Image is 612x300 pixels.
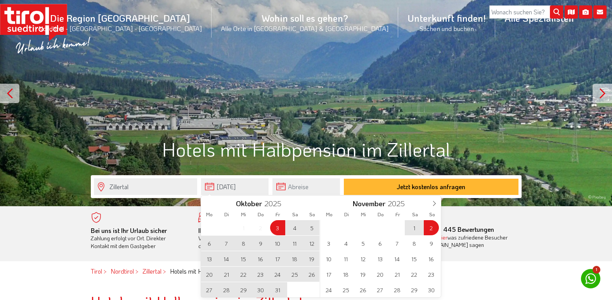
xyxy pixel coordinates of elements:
[236,200,262,207] span: Oktober
[253,282,268,297] span: Oktober 30, 2025
[202,251,217,266] span: Oktober 13, 2025
[253,267,268,282] span: Oktober 23, 2025
[236,267,251,282] span: Oktober 22, 2025
[424,220,439,235] span: November 2, 2025
[398,3,495,41] a: Unterkunft finden!Suchen und buchen
[252,212,269,217] span: Do
[593,5,607,19] i: Kontakt
[94,178,197,195] input: Wo soll's hingehen?
[253,220,268,235] span: Oktober 2, 2025
[286,212,303,217] span: Sa
[142,267,161,275] a: Zillertal
[235,212,252,217] span: Mi
[355,267,371,282] span: November 19, 2025
[198,226,279,234] b: Ihr Traumurlaub beginnt hier!
[407,24,486,33] small: Suchen und buchen
[489,5,563,19] input: Wonach suchen Sie?
[373,282,388,297] span: November 27, 2025
[91,138,522,160] h1: Hotels mit Halbpension im Zillertal
[344,179,518,195] button: Jetzt kostenlos anfragen
[202,236,217,251] span: Oktober 6, 2025
[253,236,268,251] span: Oktober 9, 2025
[355,282,371,297] span: November 26, 2025
[321,267,336,282] span: November 17, 2025
[581,269,600,288] a: 1
[212,3,398,41] a: Wohin soll es gehen?Alle Orte in [GEOGRAPHIC_DATA] & [GEOGRAPHIC_DATA]
[287,236,302,251] span: Oktober 11, 2025
[406,212,423,217] span: Sa
[390,282,405,297] span: November 28, 2025
[221,24,389,33] small: Alle Orte in [GEOGRAPHIC_DATA] & [GEOGRAPHIC_DATA]
[390,236,405,251] span: November 7, 2025
[495,3,583,33] a: Alle Spezialisten
[202,267,217,282] span: Oktober 20, 2025
[579,5,592,19] i: Fotogalerie
[219,251,234,266] span: Oktober 14, 2025
[321,212,338,217] span: Mo
[269,212,286,217] span: Fr
[407,236,422,251] span: November 8, 2025
[407,282,422,297] span: November 29, 2025
[338,236,354,251] span: November 4, 2025
[414,234,510,249] div: was zufriedene Besucher über [DOMAIN_NAME] sagen
[407,220,422,235] span: November 1, 2025
[270,267,285,282] span: Oktober 24, 2025
[423,212,440,217] span: So
[111,267,134,275] a: Nordtirol
[385,198,411,208] input: Year
[287,267,302,282] span: Oktober 25, 2025
[287,220,302,235] span: Oktober 4, 2025
[373,251,388,266] span: November 13, 2025
[390,267,405,282] span: November 21, 2025
[390,251,405,266] span: November 14, 2025
[91,226,167,234] b: Bei uns ist Ihr Urlaub sicher
[389,212,406,217] span: Fr
[236,282,251,297] span: Oktober 29, 2025
[338,212,355,217] span: Di
[424,282,439,297] span: November 30, 2025
[352,200,385,207] span: November
[91,227,187,250] div: Zahlung erfolgt vor Ort. Direkter Kontakt mit dem Gastgeber
[304,220,319,235] span: Oktober 5, 2025
[201,178,269,195] input: Anreise
[202,282,217,297] span: Oktober 27, 2025
[407,267,422,282] span: November 22, 2025
[355,236,371,251] span: November 5, 2025
[424,267,439,282] span: November 23, 2025
[270,251,285,266] span: Oktober 17, 2025
[304,251,319,266] span: Oktober 19, 2025
[338,267,354,282] span: November 18, 2025
[236,236,251,251] span: Oktober 8, 2025
[270,282,285,297] span: Oktober 31, 2025
[565,5,578,19] i: Karte öffnen
[424,236,439,251] span: November 9, 2025
[91,267,102,275] a: Tirol
[338,282,354,297] span: November 25, 2025
[355,212,372,217] span: Mi
[38,24,202,33] small: Nordtirol - [GEOGRAPHIC_DATA] - [GEOGRAPHIC_DATA]
[373,267,388,282] span: November 20, 2025
[219,236,234,251] span: Oktober 7, 2025
[303,212,321,217] span: So
[355,251,371,266] span: November 12, 2025
[201,212,218,217] span: Mo
[304,267,319,282] span: Oktober 26, 2025
[321,282,336,297] span: November 24, 2025
[338,251,354,266] span: November 11, 2025
[321,236,336,251] span: November 3, 2025
[270,236,285,251] span: Oktober 10, 2025
[253,251,268,266] span: Oktober 16, 2025
[219,267,234,282] span: Oktober 21, 2025
[262,198,288,208] input: Year
[424,251,439,266] span: November 16, 2025
[236,251,251,266] span: Oktober 15, 2025
[372,212,389,217] span: Do
[287,251,302,266] span: Oktober 18, 2025
[198,227,295,250] div: Von der Buchung bis zum Aufenthalt, der gesamte Ablauf ist unkompliziert
[29,3,212,41] a: Die Region [GEOGRAPHIC_DATA]Nordtirol - [GEOGRAPHIC_DATA] - [GEOGRAPHIC_DATA]
[373,236,388,251] span: November 6, 2025
[236,220,251,235] span: Oktober 1, 2025
[304,236,319,251] span: Oktober 12, 2025
[593,266,600,274] span: 1
[407,251,422,266] span: November 15, 2025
